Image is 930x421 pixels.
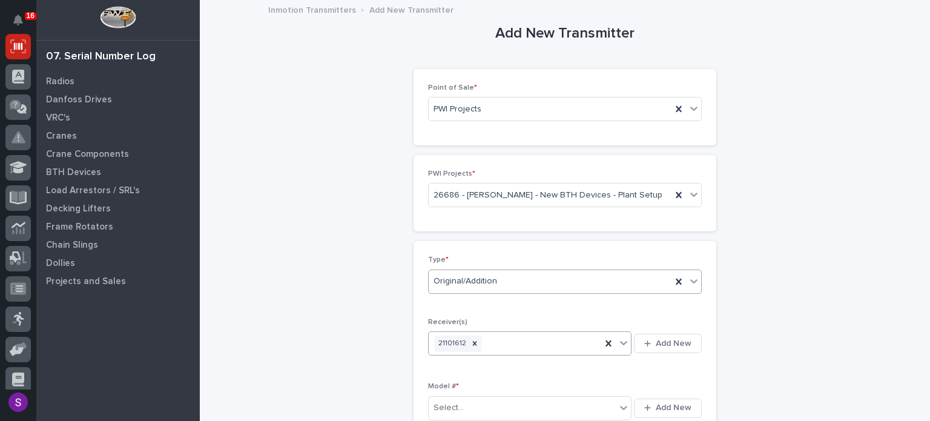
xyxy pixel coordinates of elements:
[434,402,464,414] div: Select...
[5,7,31,33] button: Notifications
[434,275,497,288] span: Original/Addition
[36,90,200,108] a: Danfoss Drives
[36,236,200,254] a: Chain Slings
[428,319,467,326] span: Receiver(s)
[36,145,200,163] a: Crane Components
[100,6,136,28] img: Workspace Logo
[46,76,74,87] p: Radios
[434,103,481,116] span: PWI Projects
[46,113,70,124] p: VRC's
[36,108,200,127] a: VRC's
[36,272,200,290] a: Projects and Sales
[414,25,716,42] h1: Add New Transmitter
[36,181,200,199] a: Load Arrestors / SRL's
[428,84,477,91] span: Point of Sale
[36,127,200,145] a: Cranes
[46,94,112,105] p: Danfoss Drives
[27,12,35,20] p: 16
[268,2,356,16] p: Inmotion Transmitters
[36,217,200,236] a: Frame Rotators
[656,338,691,349] span: Add New
[634,399,702,418] button: Add New
[656,402,691,413] span: Add New
[36,163,200,181] a: BTH Devices
[36,254,200,272] a: Dollies
[46,276,126,287] p: Projects and Sales
[15,15,31,34] div: Notifications16
[428,170,475,177] span: PWI Projects
[5,390,31,415] button: users-avatar
[369,2,453,16] p: Add New Transmitter
[428,256,449,264] span: Type
[36,72,200,90] a: Radios
[46,149,129,160] p: Crane Components
[36,199,200,217] a: Decking Lifters
[46,222,113,233] p: Frame Rotators
[46,131,77,142] p: Cranes
[46,204,111,214] p: Decking Lifters
[428,383,459,390] span: Model #
[435,336,468,352] div: 21101612
[46,185,140,196] p: Load Arrestors / SRL's
[46,167,101,178] p: BTH Devices
[46,258,75,269] p: Dollies
[46,50,156,64] div: 07. Serial Number Log
[46,240,98,251] p: Chain Slings
[434,189,662,202] span: 26686 - [PERSON_NAME] - New BTH Devices - Plant Setup
[634,334,702,353] button: Add New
